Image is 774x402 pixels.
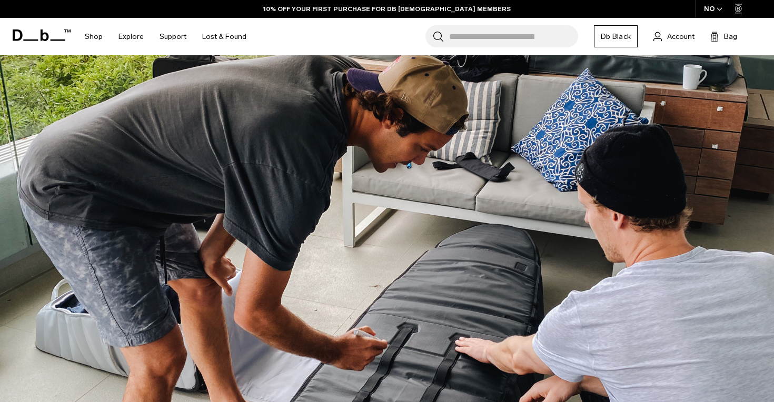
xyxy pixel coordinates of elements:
[594,25,638,47] a: Db Black
[77,18,254,55] nav: Main Navigation
[202,18,246,55] a: Lost & Found
[85,18,103,55] a: Shop
[160,18,186,55] a: Support
[667,31,694,42] span: Account
[710,30,737,43] button: Bag
[653,30,694,43] a: Account
[724,31,737,42] span: Bag
[263,4,511,14] a: 10% OFF YOUR FIRST PURCHASE FOR DB [DEMOGRAPHIC_DATA] MEMBERS
[118,18,144,55] a: Explore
